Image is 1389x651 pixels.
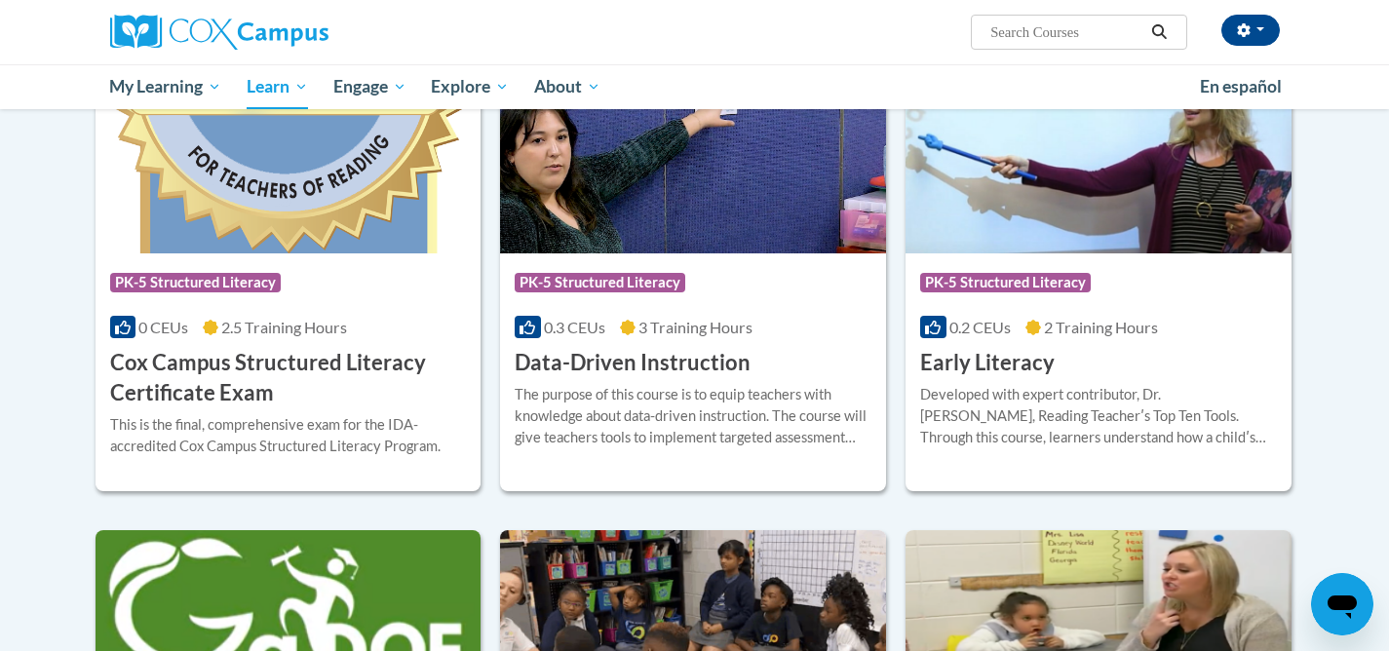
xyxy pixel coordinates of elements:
a: Learn [234,64,321,109]
div: The purpose of this course is to equip teachers with knowledge about data-driven instruction. The... [515,384,871,448]
span: En español [1200,76,1282,96]
span: Learn [247,75,308,98]
div: Developed with expert contributor, Dr. [PERSON_NAME], Reading Teacherʹs Top Ten Tools. Through th... [920,384,1277,448]
a: En español [1187,66,1294,107]
span: 0.2 CEUs [949,318,1011,336]
img: Course Logo [906,55,1292,253]
button: Account Settings [1221,15,1280,46]
a: Course LogoPK-5 Structured Literacy0.3 CEUs3 Training Hours Data-Driven InstructionThe purpose of... [500,55,886,491]
a: Explore [418,64,521,109]
span: 2.5 Training Hours [221,318,347,336]
a: Engage [321,64,419,109]
span: Engage [333,75,406,98]
span: PK-5 Structured Literacy [515,273,685,292]
span: Explore [431,75,509,98]
span: 0 CEUs [138,318,188,336]
a: Course LogoPK-5 Structured Literacy0.2 CEUs2 Training Hours Early LiteracyDeveloped with expert c... [906,55,1292,491]
h3: Data-Driven Instruction [515,348,751,378]
button: Search [1144,20,1174,44]
div: This is the final, comprehensive exam for the IDA-accredited Cox Campus Structured Literacy Program. [110,414,467,457]
h3: Cox Campus Structured Literacy Certificate Exam [110,348,467,408]
span: PK-5 Structured Literacy [920,273,1091,292]
div: Main menu [81,64,1309,109]
span: 2 Training Hours [1044,318,1158,336]
a: Cox Campus [110,15,481,50]
a: My Learning [97,64,235,109]
span: About [534,75,600,98]
input: Search Courses [988,20,1144,44]
iframe: Button to launch messaging window [1311,573,1373,635]
span: My Learning [109,75,221,98]
span: 3 Training Hours [638,318,752,336]
span: PK-5 Structured Literacy [110,273,281,292]
img: Course Logo [96,55,482,253]
img: Course Logo [500,55,886,253]
img: Cox Campus [110,15,328,50]
h3: Early Literacy [920,348,1055,378]
span: 0.3 CEUs [544,318,605,336]
a: About [521,64,613,109]
a: Course LogoPK-5 Structured Literacy0 CEUs2.5 Training Hours Cox Campus Structured Literacy Certif... [96,55,482,491]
